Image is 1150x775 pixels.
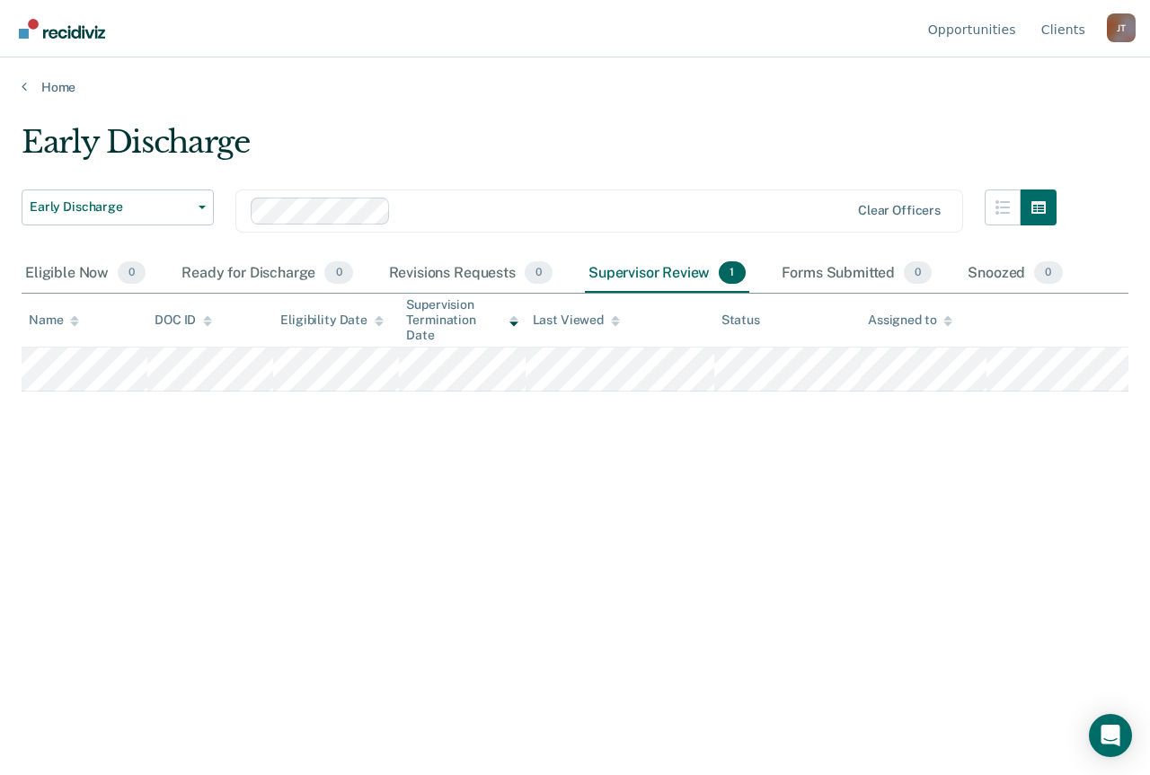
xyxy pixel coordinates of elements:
div: Eligibility Date [280,313,384,328]
span: 1 [719,261,745,285]
button: Profile dropdown button [1107,13,1136,42]
span: Early Discharge [30,199,191,215]
div: Forms Submitted0 [778,254,936,294]
button: Early Discharge [22,189,214,225]
div: Snoozed0 [964,254,1066,294]
div: Open Intercom Messenger [1089,714,1132,757]
div: Name [29,313,79,328]
div: Supervisor Review1 [585,254,749,294]
div: DOC ID [155,313,212,328]
span: 0 [904,261,932,285]
div: Clear officers [858,203,941,218]
span: 0 [525,261,553,285]
span: 0 [118,261,146,285]
span: 0 [324,261,352,285]
div: Revisions Requests0 [385,254,556,294]
div: Last Viewed [533,313,620,328]
div: Early Discharge [22,124,1057,175]
div: Ready for Discharge0 [178,254,356,294]
div: Eligible Now0 [22,254,149,294]
div: Supervision Termination Date [406,297,517,342]
div: J T [1107,13,1136,42]
a: Home [22,79,1128,95]
div: Status [721,313,760,328]
img: Recidiviz [19,19,105,39]
span: 0 [1034,261,1062,285]
div: Assigned to [868,313,952,328]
